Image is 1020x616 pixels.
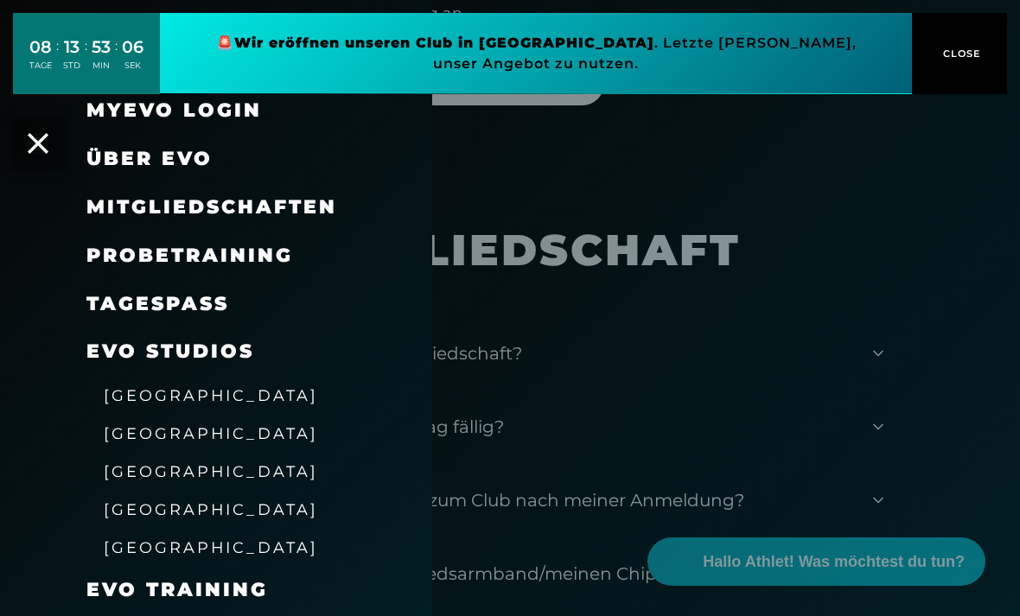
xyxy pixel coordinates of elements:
[939,46,981,61] span: CLOSE
[29,60,52,72] div: TAGE
[122,35,143,60] div: 06
[92,60,111,72] div: MIN
[86,98,262,122] a: MyEVO Login
[63,60,80,72] div: STD
[912,13,1007,94] button: CLOSE
[56,36,59,82] div: :
[92,35,111,60] div: 53
[85,36,87,82] div: :
[86,147,213,170] span: Über EVO
[29,35,52,60] div: 08
[115,36,118,82] div: :
[63,35,80,60] div: 13
[122,60,143,72] div: SEK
